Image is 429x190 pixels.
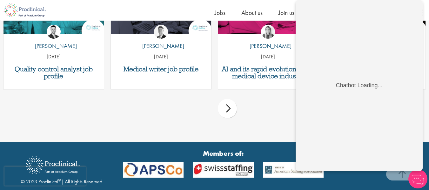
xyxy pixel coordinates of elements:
[114,66,208,73] a: Medical writer job profile
[21,152,102,186] div: © 2023 Proclinical | All Rights Reserved
[221,66,315,80] a: AI and its rapid evolution in the medical device industry
[188,162,258,178] img: APSCo
[218,53,318,61] p: [DATE]
[154,25,168,39] img: George Watson
[241,9,263,17] a: About us
[258,162,328,178] img: APSCo
[261,25,275,39] img: Hannah Burke
[3,53,104,61] p: [DATE]
[30,42,77,50] p: [PERSON_NAME]
[47,25,61,39] img: Joshua Godden
[7,66,101,80] a: Quality control analyst job profile
[40,82,87,89] div: Chatbot Loading...
[245,25,292,53] a: Hannah Burke [PERSON_NAME]
[21,152,84,178] img: Proclinical Recruitment
[137,25,184,53] a: George Watson [PERSON_NAME]
[408,169,427,188] img: Chatbot
[218,99,237,118] div: next
[278,9,294,17] a: Join us
[245,42,292,50] p: [PERSON_NAME]
[118,162,188,178] img: APSCo
[111,53,211,61] p: [DATE]
[137,42,184,50] p: [PERSON_NAME]
[4,167,86,186] iframe: reCAPTCHA
[215,9,225,17] a: Jobs
[123,148,324,158] strong: Members of:
[30,25,77,53] a: Joshua Godden [PERSON_NAME]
